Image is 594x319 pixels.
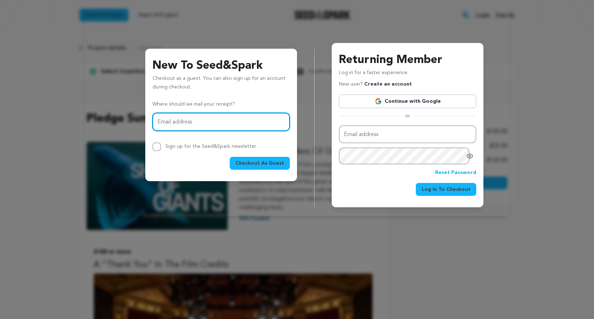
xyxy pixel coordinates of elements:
[466,153,473,160] a: Show password as plain text. Warning: this will display your password on the screen.
[339,52,476,69] h3: Returning Member
[435,169,476,177] a: Reset Password
[339,69,476,80] p: Log in for a faster experience.
[152,74,290,95] p: Checkout as a guest. You can also sign up for an account during checkout.
[152,100,290,109] p: Where should we mail your receipt?
[422,186,471,193] span: Log In To Checkout
[375,98,382,105] img: Google logo
[339,80,412,89] p: New user?
[364,82,412,87] a: Create an account
[235,160,284,167] span: Checkout As Guest
[416,183,476,196] button: Log In To Checkout
[339,125,476,144] input: Email address
[339,95,476,108] a: Continue with Google
[152,113,290,131] input: Email address
[401,112,414,120] span: or
[230,157,290,170] button: Checkout As Guest
[152,57,290,74] h3: New To Seed&Spark
[165,144,256,149] label: Sign up for the Seed&Spark newsletter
